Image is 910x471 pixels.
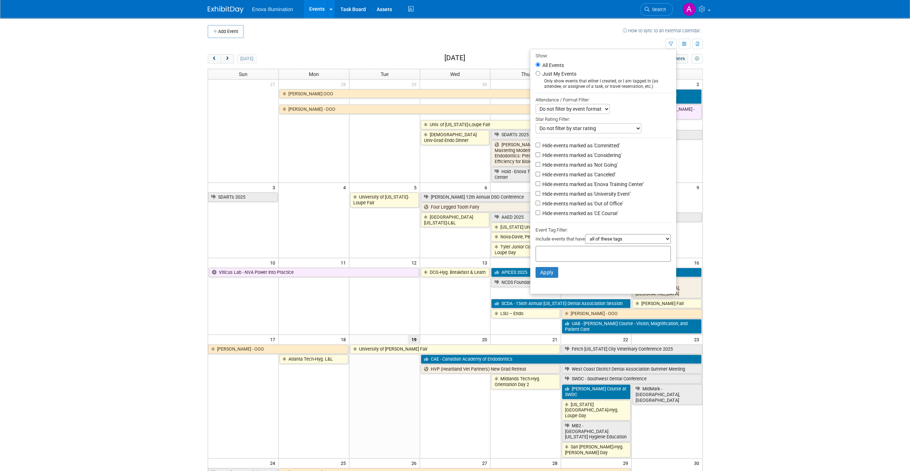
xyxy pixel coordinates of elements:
[536,51,671,60] div: Show:
[340,80,349,89] span: 28
[421,120,631,129] a: Univ. of [US_STATE]-Loupe Fair
[343,183,349,192] span: 4
[541,190,631,198] label: Hide events marked as 'University Event'
[272,183,278,192] span: 3
[552,458,561,467] span: 28
[671,54,688,63] button: week
[696,80,702,89] span: 2
[693,458,702,467] span: 30
[411,458,420,467] span: 26
[421,130,490,145] a: [DEMOGRAPHIC_DATA] Univ-Grad Endo Dinner
[481,458,490,467] span: 27
[408,335,420,344] span: 19
[632,299,701,308] a: [PERSON_NAME] Fair
[411,258,420,267] span: 12
[536,226,671,234] div: Event Tag Filter:
[491,268,701,277] a: APICES 2025
[421,203,631,212] a: Four Legged Tooth Fairy
[541,70,576,77] label: Just My Events
[208,54,221,63] button: prev
[562,319,701,334] a: UAB - [PERSON_NAME] Course - Vision, Magnification, and Patient Care
[696,183,702,192] span: 9
[562,421,631,442] a: MB2 - [GEOGRAPHIC_DATA][US_STATE] Hygiene Education
[491,232,560,242] a: Nova-Davie, Perio L&L
[252,6,293,12] span: Enova Illumination
[536,78,671,89] div: Only show events that either I created, or I am tagged in (as attendee, or assignee of a task, or...
[208,344,348,354] a: [PERSON_NAME] - OOO
[693,335,702,344] span: 23
[421,192,631,202] a: [PERSON_NAME] 12th Annual DSO Conference
[541,210,618,217] label: Hide events marked as 'CE Course'
[221,54,234,63] button: next
[623,28,703,33] a: How to sync to an external calendar...
[562,309,702,318] a: [PERSON_NAME] - OOO
[421,355,702,364] a: CAE - Canadian Academy of Endodontics
[279,105,560,114] a: [PERSON_NAME] - OOO
[239,71,247,77] span: Sun
[481,80,490,89] span: 30
[541,200,623,207] label: Hide events marked as 'Out of Office'
[541,181,644,188] label: Hide events marked as 'Enova Training Center'
[491,130,702,139] a: SDARTs 2025
[692,54,702,63] button: myCustomButton
[208,192,278,202] a: SDARTs 2025
[682,3,696,16] img: Abby Nelson
[340,258,349,267] span: 11
[421,268,490,277] a: DCG-Hyg. Breakfast & Learn
[491,278,631,287] a: NCDS Foundation - Golf Challenge
[381,71,388,77] span: Tue
[640,3,673,16] a: Search
[650,7,666,12] span: Search
[562,365,702,374] a: West Coast District Dental Association Summer Meeting
[541,161,618,168] label: Hide events marked as 'Not Going'
[552,335,561,344] span: 21
[541,63,564,68] label: All Events
[279,355,348,364] a: Atlanta Tech-Hyg. L&L
[491,309,560,318] a: LSU – Endo
[481,335,490,344] span: 20
[421,365,560,374] a: HVP (Heartland Vet Partners) New Grad Retreat
[444,54,465,62] h2: [DATE]
[541,152,622,159] label: Hide events marked as 'Considering'
[484,183,490,192] span: 6
[421,213,490,227] a: [GEOGRAPHIC_DATA][US_STATE]-L&L
[562,384,631,399] a: [PERSON_NAME] Course at SWDC
[208,6,244,13] img: ExhibitDay
[350,192,419,207] a: University of [US_STATE]-Loupe Fair
[541,171,616,178] label: Hide events marked as 'Canceled'
[536,114,671,123] div: Star Rating Filter:
[491,299,631,308] a: SCDA - 156th Annual [US_STATE] Dental Association Session
[491,140,560,166] a: [PERSON_NAME] - Mastering Modern Endodontics: Precision, Efficiency for Biologic Success
[491,223,560,232] a: [US_STATE] Univ-L&L
[309,71,319,77] span: Mon
[521,71,530,77] span: Thu
[481,258,490,267] span: 13
[693,258,702,267] span: 16
[269,258,278,267] span: 10
[269,335,278,344] span: 17
[491,167,560,182] a: Hold - Enova Training Center
[562,442,631,457] a: San [PERSON_NAME]-Hyg. [PERSON_NAME] Day
[536,96,671,104] div: Attendance / Format Filter:
[450,71,460,77] span: Wed
[541,142,620,149] label: Hide events marked as 'Committed'
[411,80,420,89] span: 29
[536,234,671,246] div: Include events that have
[491,242,560,257] a: Tyler Junior College-Hyg. Loupe Day
[340,458,349,467] span: 25
[237,54,256,63] button: [DATE]
[536,267,558,278] button: Apply
[208,25,244,38] button: Add Event
[413,183,420,192] span: 5
[562,400,631,420] a: [US_STATE][GEOGRAPHIC_DATA]-Hyg. Loupe Day
[622,335,631,344] span: 22
[340,335,349,344] span: 18
[562,344,702,354] a: Fetch [US_STATE] City Veterinary Conference 2025
[350,344,560,354] a: University of [PERSON_NAME] Fair
[491,213,701,222] a: AAED 2025
[632,384,702,405] a: MidMark - [GEOGRAPHIC_DATA], [GEOGRAPHIC_DATA]
[269,80,278,89] span: 27
[491,374,560,389] a: Midlands Tech-Hyg. Orientation Day 2
[279,89,631,99] a: [PERSON_NAME] OOO
[695,57,699,61] i: Personalize Calendar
